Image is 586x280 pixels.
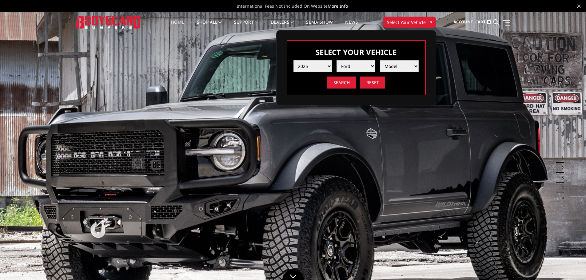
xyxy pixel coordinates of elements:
[453,14,473,30] a: Account
[328,3,348,9] a: More Info
[453,19,473,25] span: Account
[558,163,564,173] button: 2 of 5
[171,20,184,32] a: Home
[293,47,419,57] h3: Select Your Vehicle
[271,20,294,32] a: Dealers
[558,192,564,202] button: 5 of 5
[345,20,358,32] a: News
[327,77,356,89] input: Search
[387,19,426,26] span: Select Your Vehicle
[558,153,564,163] button: 1 of 5
[555,250,586,280] iframe: Chat Widget
[487,20,491,24] span: 0
[306,20,333,32] a: SEMA Show
[76,16,141,28] img: BODYGUARD BUMPERS
[475,14,491,30] a: Cart 0
[234,20,258,32] a: Support
[558,173,564,183] button: 3 of 5
[383,17,436,28] button: Select Your Vehicle
[282,269,304,280] a: Click to Down
[360,77,385,89] input: Reset
[558,183,564,192] button: 4 of 5
[430,19,432,25] span: ▾
[475,19,486,25] span: Cart
[197,20,222,32] a: shop all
